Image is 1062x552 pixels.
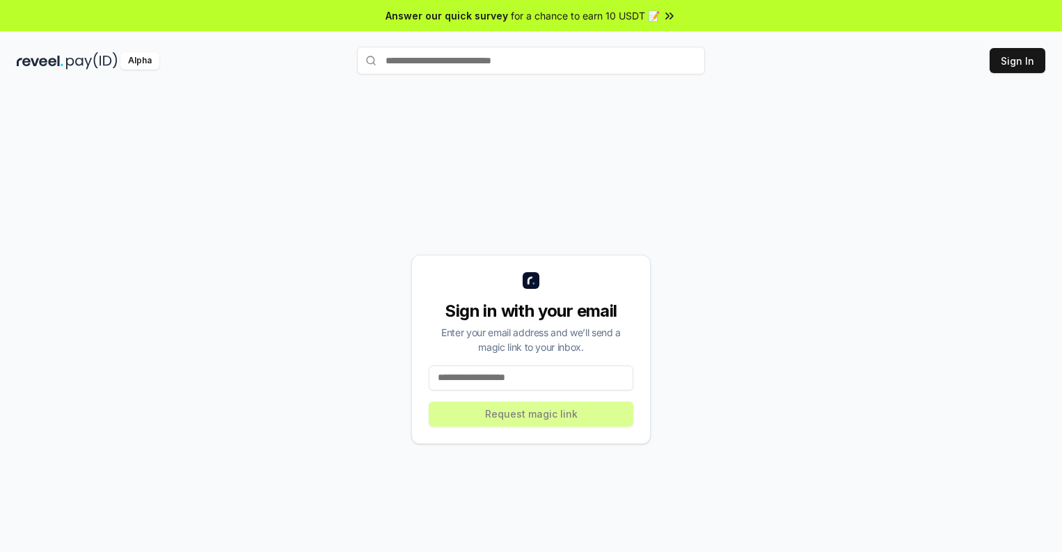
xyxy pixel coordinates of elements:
[523,272,539,289] img: logo_small
[990,48,1045,73] button: Sign In
[429,300,633,322] div: Sign in with your email
[66,52,118,70] img: pay_id
[386,8,508,23] span: Answer our quick survey
[120,52,159,70] div: Alpha
[429,325,633,354] div: Enter your email address and we’ll send a magic link to your inbox.
[511,8,660,23] span: for a chance to earn 10 USDT 📝
[17,52,63,70] img: reveel_dark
